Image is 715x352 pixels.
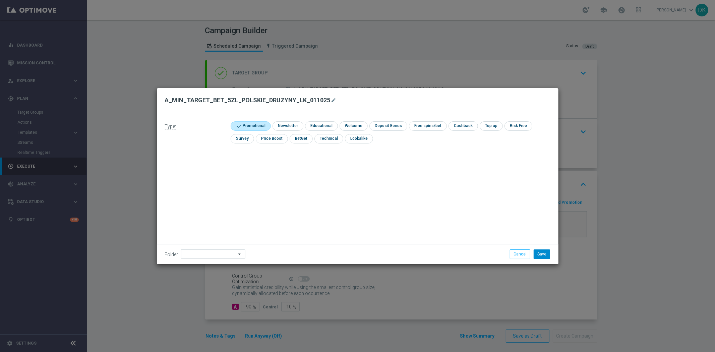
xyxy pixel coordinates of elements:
[534,249,550,259] button: Save
[165,96,331,104] h2: A_MIN_TARGET_BET_5ZL_POLSKIE_DRUZYNY_LK_011025
[510,249,530,259] button: Cancel
[165,252,178,257] label: Folder
[331,96,339,104] button: mode_edit
[331,98,337,103] i: mode_edit
[237,250,243,258] i: arrow_drop_down
[165,124,176,129] span: Type:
